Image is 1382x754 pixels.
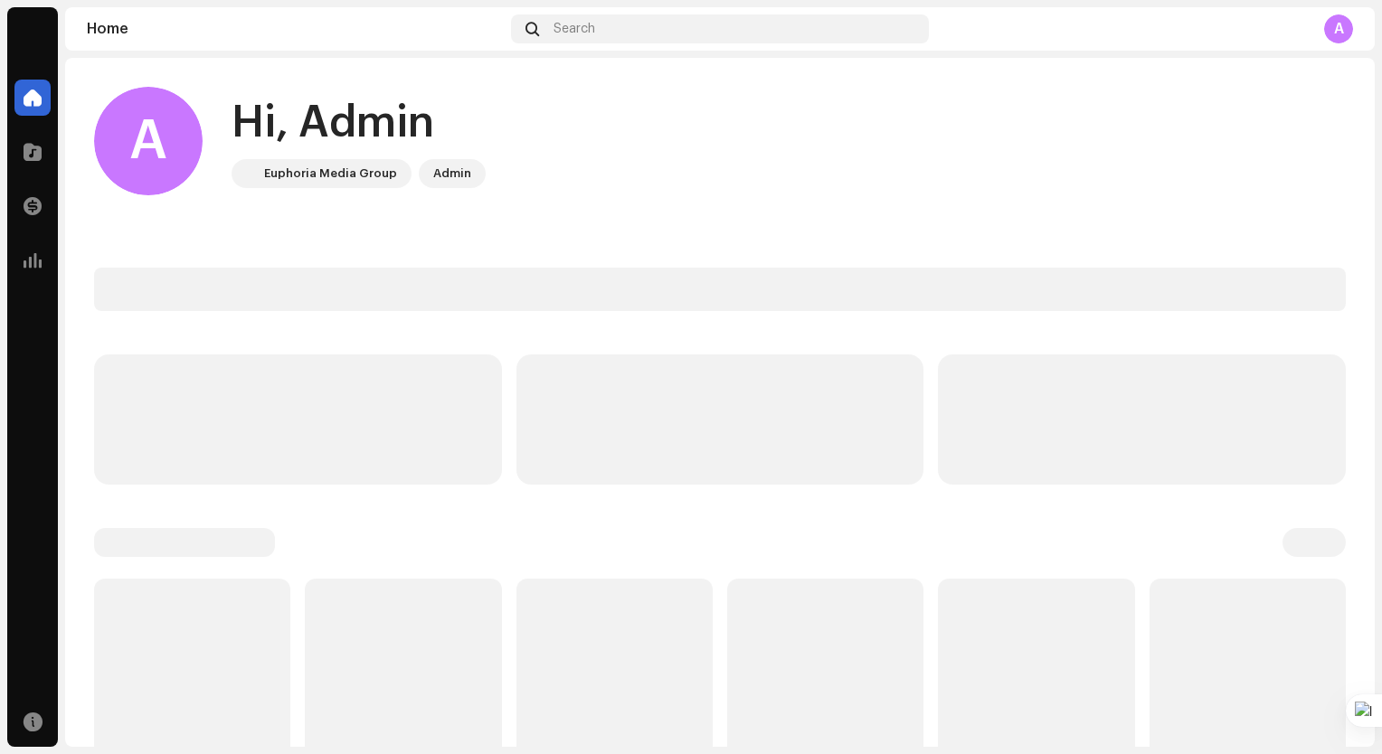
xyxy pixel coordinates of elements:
[232,94,486,152] div: Hi, Admin
[235,163,257,184] img: de0d2825-999c-4937-b35a-9adca56ee094
[264,163,397,184] div: Euphoria Media Group
[87,22,504,36] div: Home
[94,87,203,195] div: A
[1324,14,1353,43] div: A
[433,163,471,184] div: Admin
[554,22,595,36] span: Search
